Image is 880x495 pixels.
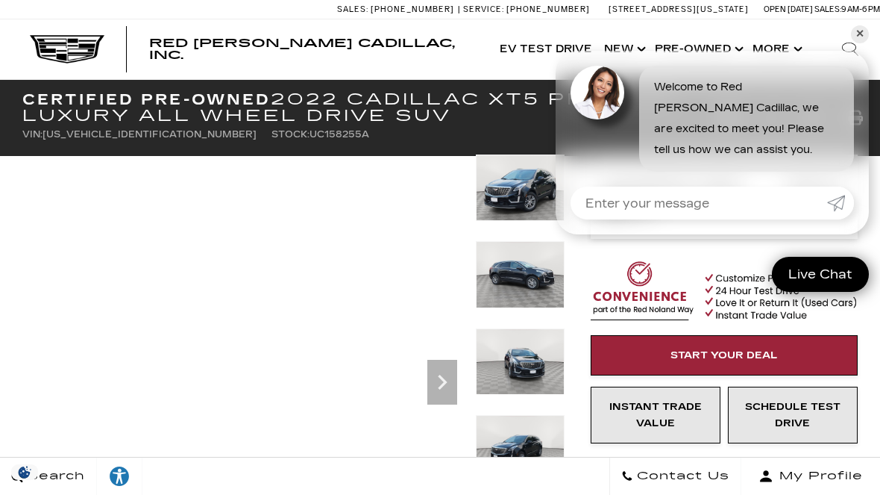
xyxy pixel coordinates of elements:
[747,19,805,79] button: More
[427,360,457,405] div: Next
[337,5,458,13] a: Sales: [PHONE_NUMBER]
[741,458,880,495] button: Open user profile menu
[764,4,813,14] span: Open [DATE]
[494,19,598,79] a: EV Test Drive
[820,19,880,79] div: Search
[97,465,142,488] div: Explore your accessibility options
[337,4,368,14] span: Sales:
[609,458,741,495] a: Contact Us
[476,415,565,482] img: Certified Used 2022 Stellar Black Metallic Cadillac Premium Luxury image 4
[841,4,880,14] span: 9 AM-6 PM
[772,257,869,292] a: Live Chat
[22,129,43,140] span: VIN:
[598,19,649,79] a: New
[827,187,854,220] a: Submit
[309,129,369,140] span: UC158255A
[43,129,257,140] span: [US_VEHICLE_IDENTIFICATION_NUMBER]
[571,187,827,220] input: Enter your message
[22,91,693,124] h1: 2022 Cadillac XT5 Premium Luxury All Wheel Drive SUV
[591,335,858,376] a: Start Your Deal
[609,4,749,14] a: [STREET_ADDRESS][US_STATE]
[633,466,729,487] span: Contact Us
[7,464,42,480] img: Opt-Out Icon
[476,155,565,221] img: Certified Used 2022 Stellar Black Metallic Cadillac Premium Luxury image 1
[371,4,454,14] span: [PHONE_NUMBER]
[670,349,778,361] span: Start Your Deal
[649,19,747,79] a: Pre-Owned
[745,401,840,429] span: Schedule Test Drive
[476,241,565,308] img: Certified Used 2022 Stellar Black Metallic Cadillac Premium Luxury image 2
[591,387,720,443] a: Instant Trade Value
[149,37,479,61] a: Red [PERSON_NAME] Cadillac, Inc.
[23,466,85,487] span: Search
[97,458,142,495] a: Explore your accessibility options
[773,466,863,487] span: My Profile
[609,401,702,429] span: Instant Trade Value
[149,36,455,62] span: Red [PERSON_NAME] Cadillac, Inc.
[463,4,504,14] span: Service:
[639,66,854,172] div: Welcome to Red [PERSON_NAME] Cadillac, we are excited to meet you! Please tell us how we can assi...
[22,90,271,108] strong: Certified Pre-Owned
[728,387,858,443] a: Schedule Test Drive
[814,4,841,14] span: Sales:
[7,464,42,480] section: Click to Open Cookie Consent Modal
[781,266,860,283] span: Live Chat
[476,329,565,395] img: Certified Used 2022 Stellar Black Metallic Cadillac Premium Luxury image 3
[571,66,624,119] img: Agent profile photo
[271,129,309,140] span: Stock:
[506,4,590,14] span: [PHONE_NUMBER]
[30,35,104,63] img: Cadillac Dark Logo with Cadillac White Text
[458,5,594,13] a: Service: [PHONE_NUMBER]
